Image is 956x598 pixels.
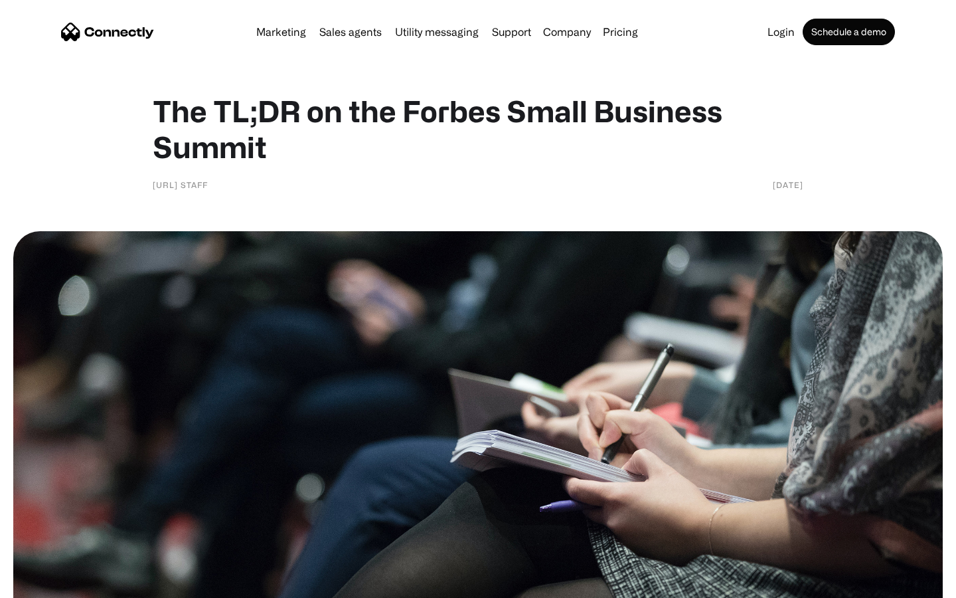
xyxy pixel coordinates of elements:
[773,178,803,191] div: [DATE]
[153,178,208,191] div: [URL] Staff
[153,93,803,165] h1: The TL;DR on the Forbes Small Business Summit
[390,27,484,37] a: Utility messaging
[314,27,387,37] a: Sales agents
[543,23,591,41] div: Company
[13,575,80,593] aside: Language selected: English
[597,27,643,37] a: Pricing
[487,27,536,37] a: Support
[27,575,80,593] ul: Language list
[803,19,895,45] a: Schedule a demo
[762,27,800,37] a: Login
[251,27,311,37] a: Marketing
